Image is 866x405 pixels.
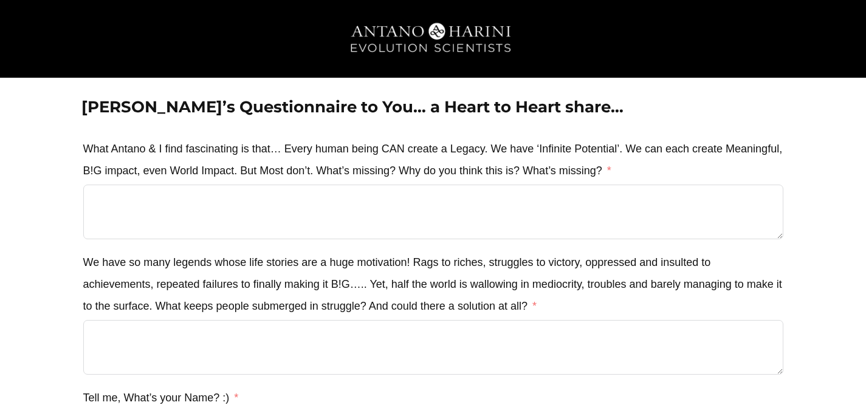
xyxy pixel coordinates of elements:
textarea: We have so many legends whose life stories are a huge motivation! Rags to riches, struggles to vi... [83,320,783,375]
label: We have so many legends whose life stories are a huge motivation! Rags to riches, struggles to vi... [83,251,783,317]
strong: [PERSON_NAME]’s Questionnaire to You… a Heart to Heart share… [81,97,624,117]
label: What Antano & I find fascinating is that… Every human being CAN create a Legacy. We have ‘Infinit... [83,138,783,182]
textarea: What Antano & I find fascinating is that… Every human being CAN create a Legacy. We have ‘Infinit... [83,185,783,239]
img: AH_Ev-png-2 [327,12,540,66]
